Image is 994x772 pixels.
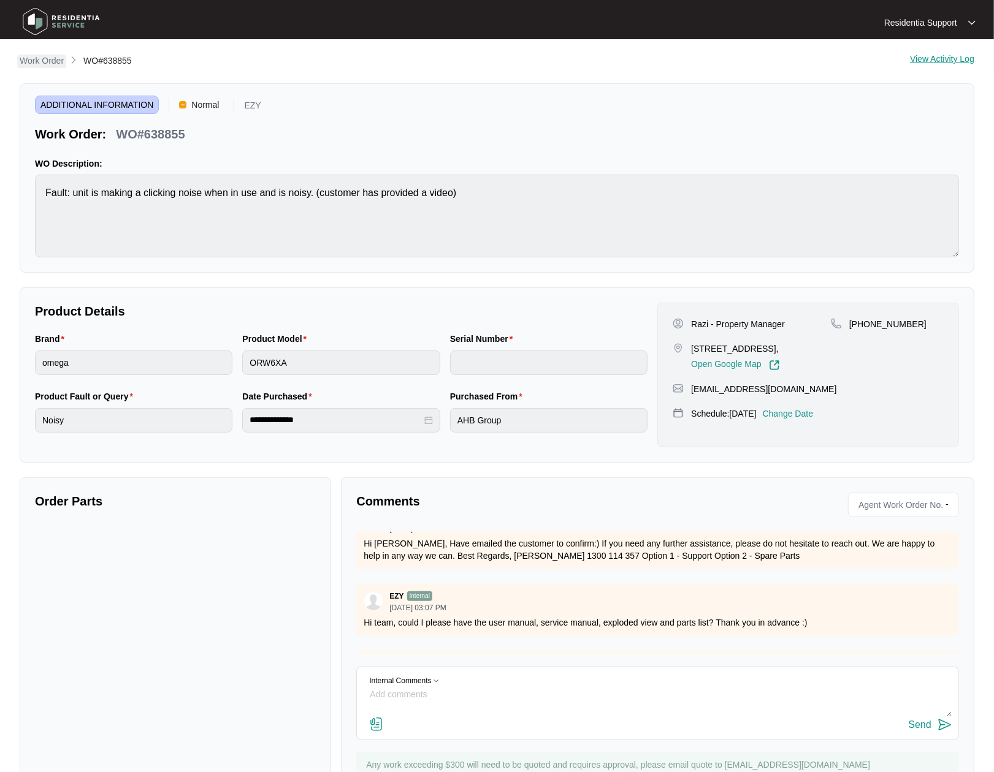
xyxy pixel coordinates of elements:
label: Product Fault or Query [35,390,138,403]
p: Product Details [35,303,648,320]
p: WO#638855 [116,126,185,143]
p: EZY [389,591,403,601]
p: [DATE] 03:07 PM [389,604,446,611]
span: Agent Work Order No. [854,496,943,514]
p: Hi team, could I please have the user manual, service manual, exploded view and parts list? Thank... [364,616,952,629]
input: Product Fault or Query [35,408,232,433]
img: chevron-right [69,55,78,65]
p: Change Date [763,407,814,420]
input: Serial Number [450,350,648,375]
img: send-icon.svg [938,717,952,732]
label: Product Model [242,333,312,345]
div: Send [909,719,931,730]
p: Work Order: [35,126,106,143]
p: Internal [407,591,432,601]
p: Schedule: [DATE] [691,407,756,420]
a: Open Google Map [691,360,779,371]
img: Vercel Logo [179,101,186,108]
p: Work Order [20,55,64,67]
img: user.svg [364,592,383,610]
p: EZY [244,101,261,114]
input: Date Purchased [250,414,421,426]
p: [EMAIL_ADDRESS][DOMAIN_NAME] [691,383,836,395]
p: WO Description: [35,157,959,170]
img: map-pin [673,383,684,394]
img: residentia service logo [18,3,104,40]
p: Comments [356,493,649,510]
label: Purchased From [450,390,527,403]
img: dropdown arrow [968,20,976,26]
span: Normal [186,96,224,114]
span: ADDITIONAL INFORMATION [35,96,159,114]
p: - [946,496,954,514]
span: WO#638855 [83,56,132,66]
p: [DATE] 12:49 PM [389,525,475,532]
label: Brand [35,333,69,345]
p: [STREET_ADDRESS], [691,342,779,355]
input: Product Model [242,350,440,375]
p: [PHONE_NUMBER] [849,318,927,330]
img: map-pin [673,407,684,418]
p: Order Parts [35,493,316,510]
img: Link-External [769,360,780,371]
img: file-attachment-doc.svg [369,717,384,732]
a: Work Order [17,55,66,68]
p: Razi - Property Manager [691,318,785,330]
img: Dropdown-Icon [432,677,441,685]
input: Brand [35,350,232,375]
button: Send [909,717,952,733]
input: Purchased From [450,408,648,433]
img: map-pin [831,318,842,329]
p: Hi [PERSON_NAME], Have emailed the customer to confirm:) If you need any further assistance, plea... [364,537,952,562]
textarea: Fault: unit is making a clicking noise when in use and is noisy. (customer has provided a video) [35,175,959,257]
div: View Activity Log [910,54,974,69]
img: user-pin [673,318,684,329]
img: map-pin [673,342,684,354]
label: Date Purchased [242,390,316,403]
p: Internal Comments [369,677,431,685]
p: Any work exceeding $300 will need to be quoted and requires approval, please email quote to [EMAI... [366,759,953,771]
p: Residentia Support [884,17,957,29]
label: Serial Number [450,333,518,345]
